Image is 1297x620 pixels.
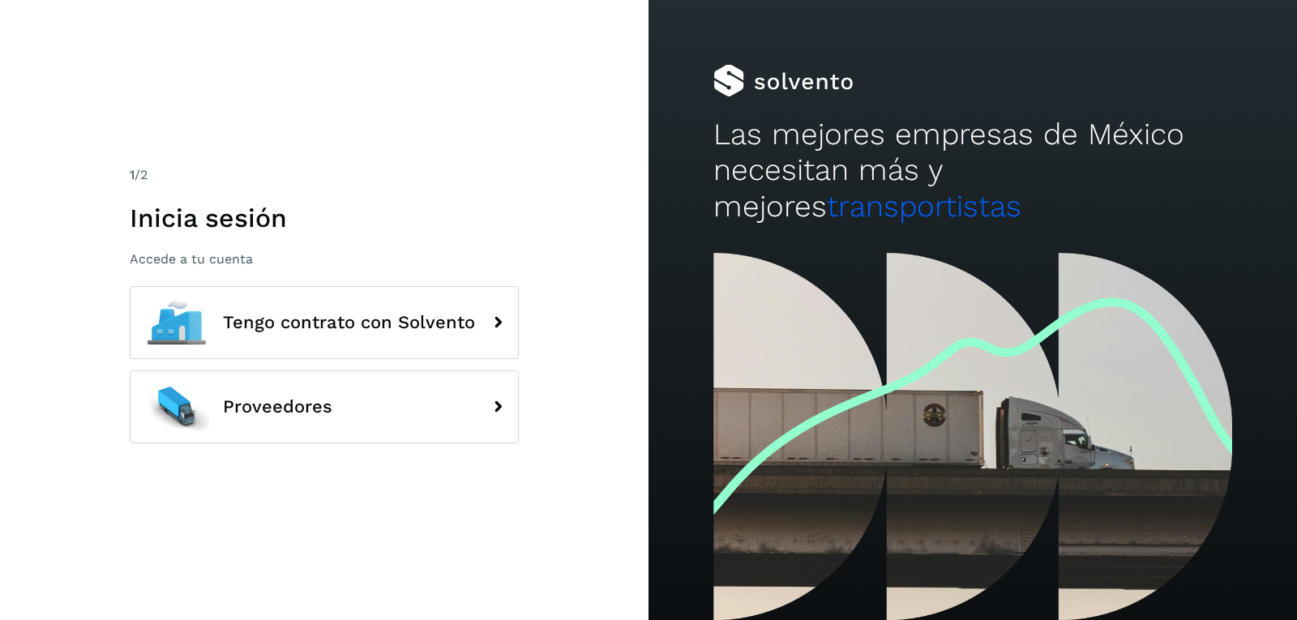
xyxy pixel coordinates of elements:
[130,286,519,359] button: Tengo contrato con Solvento
[223,313,475,332] span: Tengo contrato con Solvento
[130,251,519,267] p: Accede a tu cuenta
[130,370,519,443] button: Proveedores
[130,203,519,233] h1: Inicia sesión
[130,167,135,182] span: 1
[223,397,332,417] span: Proveedores
[130,165,519,185] div: /2
[827,189,1021,224] span: transportistas
[713,117,1232,224] h2: Las mejores empresas de México necesitan más y mejores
